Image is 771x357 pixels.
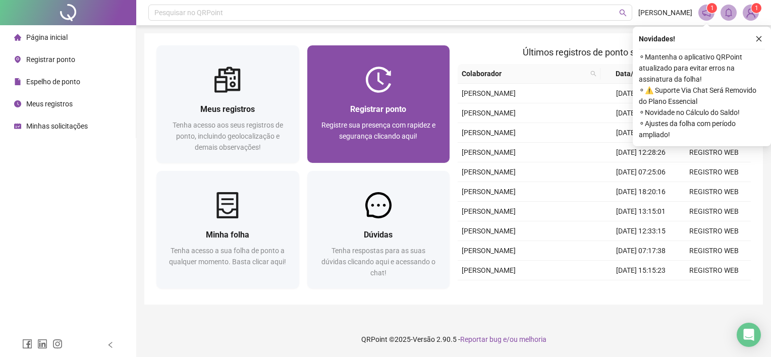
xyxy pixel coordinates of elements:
[604,68,659,79] span: Data/Hora
[200,104,255,114] span: Meus registros
[462,266,516,274] span: [PERSON_NAME]
[604,103,678,123] td: [DATE] 18:08:42
[26,122,88,130] span: Minhas solicitações
[523,47,686,57] span: Últimos registros de ponto sincronizados
[590,71,596,77] span: search
[52,339,63,349] span: instagram
[462,129,516,137] span: [PERSON_NAME]
[743,5,758,20] img: 84053
[364,230,393,240] span: Dúvidas
[755,35,762,42] span: close
[678,143,751,162] td: REGISTRO WEB
[639,118,765,140] span: ⚬ Ajustes da folha com período ampliado!
[604,84,678,103] td: [DATE] 07:31:06
[206,230,249,240] span: Minha folha
[604,182,678,202] td: [DATE] 18:20:16
[619,9,627,17] span: search
[307,45,450,163] a: Registrar pontoRegistre sua presença com rapidez e segurança clicando aqui!
[462,109,516,117] span: [PERSON_NAME]
[755,5,758,12] span: 1
[169,247,286,266] span: Tenha acesso a sua folha de ponto a qualquer momento. Basta clicar aqui!
[321,121,435,140] span: Registre sua presença com rapidez e segurança clicando aqui!
[26,100,73,108] span: Meus registros
[14,100,21,107] span: clock-circle
[462,89,516,97] span: [PERSON_NAME]
[710,5,714,12] span: 1
[678,241,751,261] td: REGISTRO WEB
[107,341,114,348] span: left
[639,107,765,118] span: ⚬ Novidade no Cálculo do Saldo!
[604,280,678,300] td: [DATE] 13:39:08
[600,64,672,84] th: Data/Hora
[26,33,68,41] span: Página inicial
[26,55,75,64] span: Registrar ponto
[460,335,546,343] span: Reportar bug e/ou melhoria
[14,56,21,63] span: environment
[707,3,717,13] sup: 1
[413,335,435,343] span: Versão
[462,188,516,196] span: [PERSON_NAME]
[156,171,299,288] a: Minha folhaTenha acesso a sua folha de ponto a qualquer momento. Basta clicar aqui!
[14,34,21,41] span: home
[321,247,435,277] span: Tenha respostas para as suas dúvidas clicando aqui e acessando o chat!
[604,221,678,241] td: [DATE] 12:33:15
[604,143,678,162] td: [DATE] 12:28:26
[136,322,771,357] footer: QRPoint © 2025 - 2.90.5 -
[462,207,516,215] span: [PERSON_NAME]
[639,85,765,107] span: ⚬ ⚠️ Suporte Via Chat Será Removido do Plano Essencial
[462,227,516,235] span: [PERSON_NAME]
[350,104,406,114] span: Registrar ponto
[724,8,733,17] span: bell
[638,7,692,18] span: [PERSON_NAME]
[604,123,678,143] td: [DATE] 13:18:14
[604,202,678,221] td: [DATE] 13:15:01
[678,280,751,300] td: REGISTRO WEB
[462,247,516,255] span: [PERSON_NAME]
[678,162,751,182] td: REGISTRO WEB
[462,168,516,176] span: [PERSON_NAME]
[751,3,761,13] sup: Atualize o seu contato no menu Meus Dados
[702,8,711,17] span: notification
[462,148,516,156] span: [PERSON_NAME]
[639,51,765,85] span: ⚬ Mantenha o aplicativo QRPoint atualizado para evitar erros na assinatura da folha!
[37,339,47,349] span: linkedin
[678,202,751,221] td: REGISTRO WEB
[26,78,80,86] span: Espelho de ponto
[639,33,675,44] span: Novidades !
[156,45,299,163] a: Meus registrosTenha acesso aos seus registros de ponto, incluindo geolocalização e demais observa...
[737,323,761,347] div: Open Intercom Messenger
[604,261,678,280] td: [DATE] 15:15:23
[14,78,21,85] span: file
[678,221,751,241] td: REGISTRO WEB
[22,339,32,349] span: facebook
[678,182,751,202] td: REGISTRO WEB
[173,121,283,151] span: Tenha acesso aos seus registros de ponto, incluindo geolocalização e demais observações!
[588,66,598,81] span: search
[604,241,678,261] td: [DATE] 07:17:38
[14,123,21,130] span: schedule
[604,162,678,182] td: [DATE] 07:25:06
[307,171,450,288] a: DúvidasTenha respostas para as suas dúvidas clicando aqui e acessando o chat!
[678,261,751,280] td: REGISTRO WEB
[462,68,586,79] span: Colaborador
